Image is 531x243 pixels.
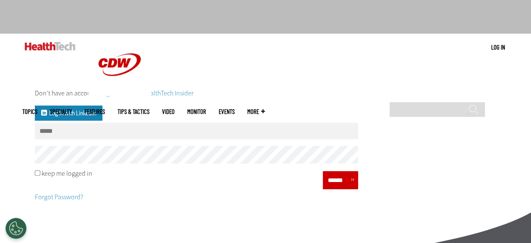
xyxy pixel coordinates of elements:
a: MonITor [187,108,206,115]
a: Log in [491,43,505,51]
img: Home [88,34,151,96]
div: Cookies Settings [5,218,26,239]
a: CDW [88,89,151,98]
a: Tips & Tactics [118,108,149,115]
div: User menu [491,43,505,52]
a: Video [162,108,175,115]
a: Forgot Password? [35,193,83,201]
img: Home [25,42,76,50]
span: Specialty [50,108,72,115]
a: Features [84,108,105,115]
button: Open Preferences [5,218,26,239]
span: Topics [22,108,37,115]
a: Events [219,108,235,115]
span: More [247,108,265,115]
